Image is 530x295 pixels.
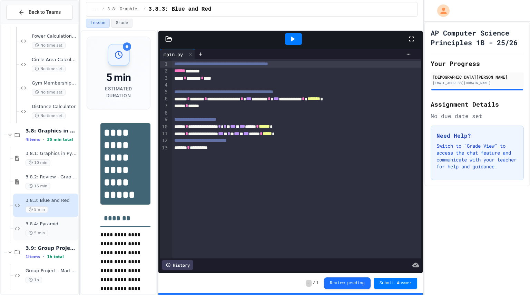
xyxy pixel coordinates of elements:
[436,142,518,170] p: Switch to "Grade View" to access the chat feature and communicate with your teacher for help and ...
[148,5,211,13] span: 3.8.3: Blue and Red
[160,82,169,89] div: 4
[162,260,193,270] div: History
[32,112,66,119] span: No time set
[26,128,77,134] span: 3.8: Graphics in Python
[111,19,132,28] button: Grade
[26,268,77,274] span: Group Project - Mad Libs
[43,254,44,259] span: •
[160,51,186,58] div: main.py
[433,80,522,86] div: [EMAIL_ADDRESS][DOMAIN_NAME]
[431,112,524,120] div: No due date set
[32,80,77,86] span: Gym Membership Calculator
[47,255,64,259] span: 1h total
[431,99,524,109] h2: Assignment Details
[92,7,99,12] span: ...
[107,7,140,12] span: 3.8: Graphics in Python
[374,278,418,289] button: Submit Answer
[26,174,77,180] span: 3.8.2: Review - Graphics in Python
[95,85,142,99] div: Estimated Duration
[29,9,61,16] span: Back to Teams
[26,198,77,204] span: 3.8.3: Blue and Red
[313,281,315,286] span: /
[95,71,142,84] div: 5 min
[26,183,50,189] span: 15 min
[26,255,40,259] span: 1 items
[26,245,77,251] span: 3.9: Group Project - Mad Libs
[436,131,518,140] h3: Need Help?
[43,137,44,142] span: •
[380,281,412,286] span: Submit Answer
[160,130,169,137] div: 11
[32,42,66,49] span: No time set
[160,61,169,68] div: 1
[26,206,48,213] span: 5 min
[32,89,66,96] span: No time set
[26,159,50,166] span: 10 min
[47,137,73,142] span: 35 min total
[32,104,77,110] span: Distance Calculator
[26,151,77,157] span: 3.8.1: Graphics in Python
[32,33,77,39] span: Power Calculation Fix
[160,116,169,123] div: 9
[324,277,371,289] button: Review pending
[26,137,40,142] span: 4 items
[433,74,522,80] div: [DEMOGRAPHIC_DATA][PERSON_NAME]
[160,137,169,144] div: 12
[26,221,77,227] span: 3.8.4: Pyramid
[143,7,146,12] span: /
[160,96,169,102] div: 6
[102,7,105,12] span: /
[160,68,169,75] div: 2
[160,145,169,151] div: 13
[6,5,73,20] button: Back to Teams
[160,75,169,82] div: 3
[316,281,318,286] span: 1
[160,49,195,59] div: main.py
[430,3,451,19] div: My Account
[160,102,169,109] div: 7
[32,66,66,72] span: No time set
[26,230,48,236] span: 5 min
[160,124,169,130] div: 10
[431,59,524,68] h2: Your Progress
[160,89,169,96] div: 5
[306,280,311,287] span: -
[160,110,169,117] div: 8
[32,57,77,63] span: Circle Area Calculator
[26,277,42,283] span: 1h
[86,19,110,28] button: Lesson
[431,28,524,47] h1: AP Computer Science Principles 1B - 25/26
